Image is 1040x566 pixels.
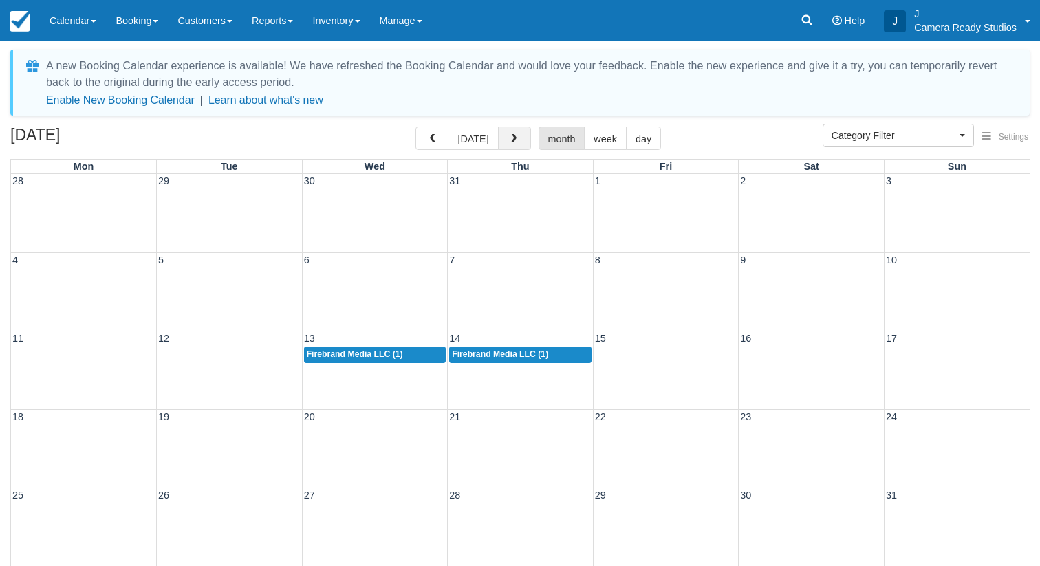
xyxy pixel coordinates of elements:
span: 29 [594,490,607,501]
button: month [539,127,585,150]
span: 21 [448,411,462,422]
span: Sun [948,161,966,172]
span: Help [845,15,865,26]
div: A new Booking Calendar experience is available! We have refreshed the Booking Calendar and would ... [46,58,1013,91]
span: 19 [157,411,171,422]
p: Camera Ready Studios [914,21,1017,34]
button: Enable New Booking Calendar [46,94,195,107]
i: Help [832,16,842,25]
span: 17 [885,333,898,344]
span: 2 [739,175,747,186]
span: 24 [885,411,898,422]
span: 1 [594,175,602,186]
span: Firebrand Media LLC (1) [452,349,548,359]
span: 23 [739,411,752,422]
span: 27 [303,490,316,501]
button: day [626,127,661,150]
span: Mon [74,161,94,172]
span: 14 [448,333,462,344]
span: | [200,94,203,106]
a: Learn about what's new [208,94,323,106]
span: 13 [303,333,316,344]
span: 11 [11,333,25,344]
span: Wed [365,161,385,172]
span: 30 [303,175,316,186]
span: Tue [221,161,238,172]
span: 7 [448,254,456,265]
span: 16 [739,333,752,344]
span: 25 [11,490,25,501]
span: 15 [594,333,607,344]
span: Category Filter [832,129,956,142]
span: 26 [157,490,171,501]
span: 28 [11,175,25,186]
span: 8 [594,254,602,265]
span: 29 [157,175,171,186]
a: Firebrand Media LLC (1) [304,347,446,363]
p: J [914,7,1017,21]
span: 20 [303,411,316,422]
span: 10 [885,254,898,265]
button: Category Filter [823,124,974,147]
span: Settings [999,132,1028,142]
span: 12 [157,333,171,344]
span: 28 [448,490,462,501]
span: 30 [739,490,752,501]
span: 9 [739,254,747,265]
span: Thu [511,161,529,172]
img: checkfront-main-nav-mini-logo.png [10,11,30,32]
span: 22 [594,411,607,422]
a: Firebrand Media LLC (1) [449,347,592,363]
h2: [DATE] [10,127,184,152]
span: 6 [303,254,311,265]
button: week [584,127,627,150]
span: 31 [885,490,898,501]
span: 31 [448,175,462,186]
span: Sat [803,161,819,172]
span: 3 [885,175,893,186]
span: Firebrand Media LLC (1) [307,349,403,359]
button: [DATE] [448,127,498,150]
span: Fri [660,161,672,172]
span: 4 [11,254,19,265]
span: 18 [11,411,25,422]
div: J [884,10,906,32]
button: Settings [974,127,1037,147]
span: 5 [157,254,165,265]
